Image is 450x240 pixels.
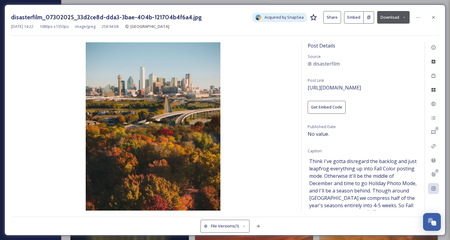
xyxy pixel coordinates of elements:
div: 0 [435,127,439,131]
img: 1wuL8fAmuMNb-Opxdz5tRz0GbScxjBech.jpg [11,42,295,211]
span: [URL][DOMAIN_NAME] [308,84,361,91]
button: File Versions(1) [201,220,249,232]
button: Get Embed Code [308,101,346,113]
span: No value. [308,131,329,137]
span: Think I've gotta disregard the backlog and just leapfrog everything up into Fall Color posting mo... [309,158,417,216]
span: [GEOGRAPHIC_DATA] [130,24,169,29]
span: Acquired by SnapSea [264,14,304,20]
span: [DATE] 14:22 [11,24,33,29]
h3: disasterfilm_07302025_33d2ce8d-dda3-3bae-404b-121704b4f6a4.jpg [11,13,202,22]
span: Post Details [308,42,335,49]
div: 0 [435,169,439,173]
button: Share [323,11,341,24]
span: Source [308,54,321,59]
button: Download [377,11,410,24]
img: snapsea-logo.png [255,14,261,21]
button: Embed [344,11,364,24]
span: 258.94 kB [102,24,119,29]
a: [URL][DOMAIN_NAME] [308,85,361,91]
span: Caption [308,148,322,154]
a: disasterfilm [308,60,418,67]
span: Published Date [308,124,336,129]
span: 1080 px x 1350 px [39,24,69,29]
button: Open Chat [423,213,441,231]
span: Post Link [308,78,324,83]
span: disasterfilm [313,60,340,67]
span: image/jpeg [75,24,96,29]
